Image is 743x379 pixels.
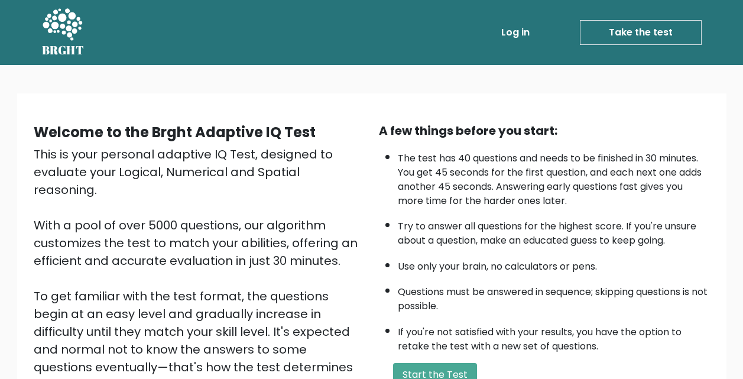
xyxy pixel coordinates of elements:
[398,213,710,248] li: Try to answer all questions for the highest score. If you're unsure about a question, make an edu...
[379,122,710,140] div: A few things before you start:
[34,122,316,142] b: Welcome to the Brght Adaptive IQ Test
[497,21,534,44] a: Log in
[42,5,85,60] a: BRGHT
[42,43,85,57] h5: BRGHT
[398,254,710,274] li: Use only your brain, no calculators or pens.
[580,20,702,45] a: Take the test
[398,145,710,208] li: The test has 40 questions and needs to be finished in 30 minutes. You get 45 seconds for the firs...
[398,319,710,354] li: If you're not satisfied with your results, you have the option to retake the test with a new set ...
[398,279,710,313] li: Questions must be answered in sequence; skipping questions is not possible.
